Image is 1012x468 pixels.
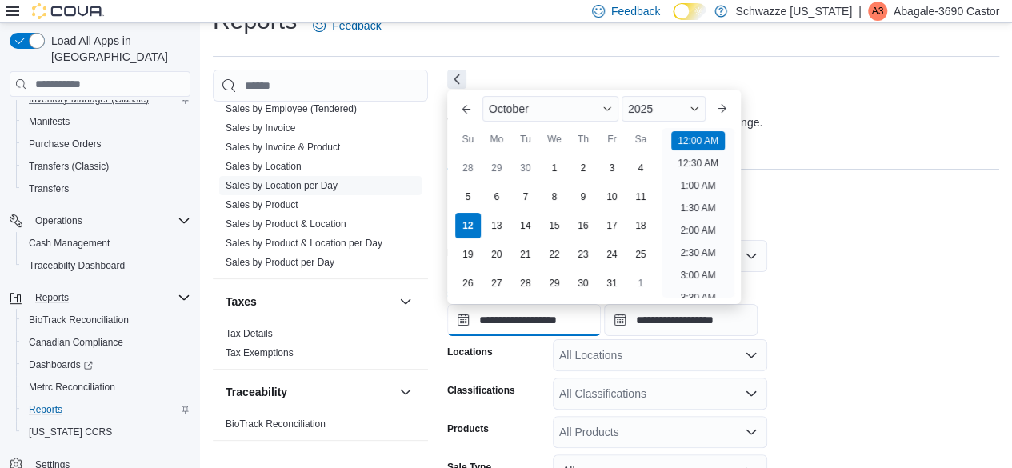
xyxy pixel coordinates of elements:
div: Taxes [213,324,428,369]
div: day-10 [599,184,625,210]
div: day-9 [570,184,596,210]
div: Sales [213,3,428,278]
button: Traceability [226,384,393,400]
p: Abagale-3690 Castor [894,2,999,21]
div: day-25 [628,242,654,267]
div: day-31 [599,270,625,296]
span: Purchase Orders [29,138,102,150]
button: Open list of options [745,426,758,438]
div: We [542,126,567,152]
div: day-11 [628,184,654,210]
li: 1:00 AM [674,176,722,195]
label: Locations [447,346,493,358]
a: Tax Exemptions [226,347,294,358]
button: Purchase Orders [16,133,197,155]
div: Tu [513,126,538,152]
a: Metrc Reconciliation [22,378,122,397]
div: Traceability [213,414,428,440]
span: Load All Apps in [GEOGRAPHIC_DATA] [45,33,190,65]
a: Dashboards [16,354,197,376]
div: day-2 [570,155,596,181]
div: day-20 [484,242,510,267]
span: BioTrack Reconciliation [22,310,190,330]
div: day-17 [599,213,625,238]
div: day-26 [455,270,481,296]
div: day-7 [513,184,538,210]
div: day-21 [513,242,538,267]
span: Sales by Employee (Tendered) [226,102,357,115]
span: Traceabilty Dashboard [29,259,125,272]
span: Washington CCRS [22,422,190,442]
span: A3 [871,2,883,21]
span: Sales by Location [226,160,302,173]
input: Press the down key to enter a popover containing a calendar. Press the escape key to close the po... [447,304,601,336]
button: Open list of options [745,387,758,400]
a: Sales by Product & Location [226,218,346,230]
label: Classifications [447,384,515,397]
span: Dashboards [22,355,190,374]
button: Next month [709,96,734,122]
a: Sales by Location per Day [226,180,338,191]
button: Cash Management [16,232,197,254]
a: Sales by Employee (Tendered) [226,103,357,114]
button: Transfers (Classic) [16,155,197,178]
a: BioTrack Reconciliation [22,310,135,330]
span: Operations [29,211,190,230]
div: Th [570,126,596,152]
span: Metrc Reconciliation [29,381,115,394]
p: Schwazze [US_STATE] [735,2,852,21]
span: [US_STATE] CCRS [29,426,112,438]
div: October, 2025 [454,154,655,298]
li: 1:30 AM [674,198,722,218]
span: Reports [29,288,190,307]
button: Reports [29,288,75,307]
a: Reports [22,400,69,419]
div: day-23 [570,242,596,267]
div: day-15 [542,213,567,238]
div: day-3 [599,155,625,181]
div: day-1 [542,155,567,181]
span: Canadian Compliance [29,336,123,349]
div: Button. Open the month selector. October is currently selected. [482,96,618,122]
a: Dashboards [22,355,99,374]
span: Purchase Orders [22,134,190,154]
span: Cash Management [29,237,110,250]
div: day-24 [599,242,625,267]
span: Traceabilty Dashboard [22,256,190,275]
span: Tax Details [226,327,273,340]
h3: Traceability [226,384,287,400]
span: Sales by Product & Location per Day [226,237,382,250]
button: Open list of options [745,349,758,362]
span: Transfers (Classic) [22,157,190,176]
div: day-27 [484,270,510,296]
div: day-28 [455,155,481,181]
div: day-13 [484,213,510,238]
a: Sales by Product & Location per Day [226,238,382,249]
a: Tax Details [226,328,273,339]
li: 12:00 AM [671,131,725,150]
button: Transfers [16,178,197,200]
div: day-14 [513,213,538,238]
a: Canadian Compliance [22,333,130,352]
span: Manifests [29,115,70,128]
span: Feedback [611,3,660,19]
span: Feedback [332,18,381,34]
a: Sales by Invoice & Product [226,142,340,153]
div: day-28 [513,270,538,296]
div: Button. Open the year selector. 2025 is currently selected. [622,96,706,122]
span: Tax Exemptions [226,346,294,359]
button: Taxes [396,292,415,311]
img: Cova [32,3,104,19]
a: Sales by Product per Day [226,257,334,268]
div: day-22 [542,242,567,267]
label: Products [447,422,489,435]
button: Traceabilty Dashboard [16,254,197,277]
div: day-12 [455,213,481,238]
button: Reports [16,398,197,421]
div: Mo [484,126,510,152]
button: Traceability [396,382,415,402]
button: Next [447,70,466,89]
a: Transfers [22,179,75,198]
h3: Taxes [226,294,257,310]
